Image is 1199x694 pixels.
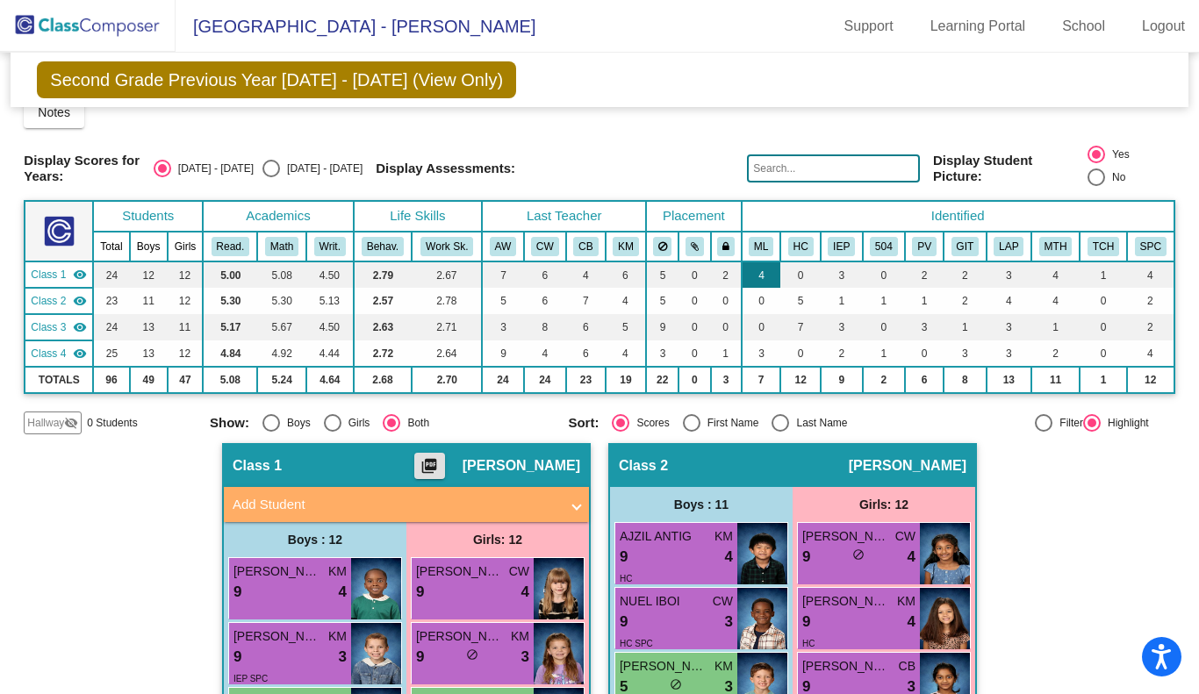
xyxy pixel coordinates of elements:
button: 504 [870,237,898,256]
td: 0 [905,340,944,367]
td: 24 [524,367,566,393]
td: 5 [646,288,678,314]
td: 4 [1127,261,1174,288]
td: 0 [1080,314,1127,340]
button: Work Sk. [420,237,473,256]
td: 12 [168,288,204,314]
th: Life Skills [354,201,483,232]
td: 6 [524,288,566,314]
mat-icon: visibility [73,294,87,308]
td: 4.50 [306,314,353,340]
div: Scores [629,415,669,431]
td: 0 [678,340,710,367]
span: do_not_disturb_alt [852,548,865,561]
td: 0 [863,314,905,340]
td: 8 [524,314,566,340]
th: Parent Volunteer [905,232,944,261]
span: 9 [233,581,241,604]
span: Class 2 [31,293,66,309]
button: MTH [1039,237,1073,256]
span: Class 1 [31,267,66,283]
td: 7 [780,314,821,340]
span: [PERSON_NAME] [233,627,321,646]
td: 5 [780,288,821,314]
td: 2 [1127,288,1174,314]
span: 9 [620,546,628,569]
td: 7 [742,367,781,393]
td: 5.30 [257,288,306,314]
td: 1 [863,288,905,314]
span: do_not_disturb_alt [466,648,478,661]
button: GIT [951,237,980,256]
td: 5.30 [203,288,257,314]
mat-radio-group: Select an option [154,160,363,177]
td: 12 [168,261,204,288]
td: 2 [863,367,905,393]
span: HC [620,574,632,583]
span: 3 [725,611,733,633]
span: [PERSON_NAME] [416,562,504,581]
span: 9 [802,611,810,633]
button: CW [531,237,559,256]
span: KM [328,562,347,581]
span: CW [713,592,733,611]
td: 96 [93,367,130,393]
mat-panel-title: Add Student [233,495,559,515]
td: 1 [863,340,905,367]
th: Girls [168,232,204,261]
div: No [1105,169,1125,185]
td: 3 [482,314,523,340]
span: KM [714,657,733,676]
td: 6 [524,261,566,288]
button: PV [912,237,937,256]
span: 4 [908,611,915,633]
td: 24 [482,367,523,393]
td: 4 [1031,261,1080,288]
div: [DATE] - [DATE] [280,161,363,176]
td: 23 [566,367,606,393]
span: CW [509,562,529,581]
td: 3 [742,340,781,367]
button: KM [613,237,639,256]
th: Identified [742,201,1174,232]
td: 7 [566,288,606,314]
button: Print Students Details [414,453,445,479]
td: 5.08 [257,261,306,288]
span: [PERSON_NAME] [802,527,890,546]
mat-radio-group: Select an option [1088,146,1175,191]
th: Students [93,201,203,232]
td: 1 [711,340,742,367]
span: do_not_disturb_alt [670,678,682,690]
mat-icon: visibility [73,268,87,282]
span: KM [714,527,733,546]
th: Keep away students [646,232,678,261]
span: KM [511,627,529,646]
div: First Name [700,415,759,431]
td: 7 [482,261,523,288]
div: Girls: 12 [793,487,975,522]
td: 11 [1031,367,1080,393]
th: Intervention Team Watchlist [944,232,986,261]
span: [PERSON_NAME] [416,627,504,646]
span: [PERSON_NAME] [849,457,966,475]
span: Class 1 [233,457,282,475]
th: Academics [203,201,353,232]
div: Boys : 11 [610,487,793,522]
td: 47 [168,367,204,393]
span: KM [328,627,347,646]
span: [PERSON_NAME] [620,657,707,676]
td: 2 [944,288,986,314]
th: Keep with teacher [711,232,742,261]
td: 2 [944,261,986,288]
td: 3 [987,261,1031,288]
td: 6 [566,314,606,340]
td: 24 [93,314,130,340]
td: 4 [742,261,781,288]
span: HC SPC [620,639,653,648]
span: Display Assessments: [376,161,515,176]
span: 4 [339,581,347,604]
td: TOTALS [25,367,93,393]
span: Show: [210,415,249,431]
td: 0 [678,261,710,288]
button: Writ. [314,237,346,256]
